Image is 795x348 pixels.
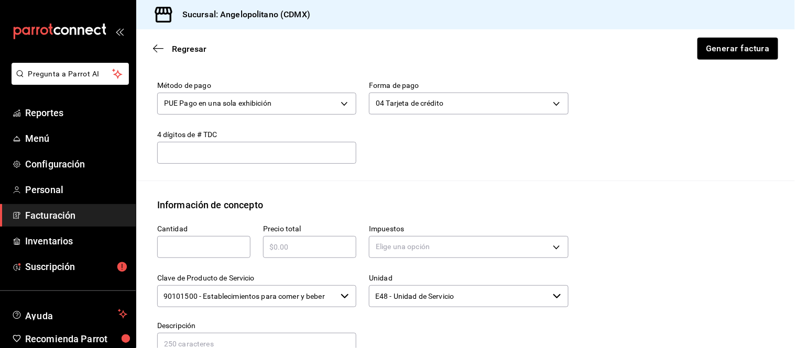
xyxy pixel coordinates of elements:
span: Facturación [25,208,127,222]
h3: Sucursal: Angelopolitano (CDMX) [174,8,310,21]
span: Suscripción [25,260,127,274]
button: Pregunta a Parrot AI [12,63,129,85]
span: Configuración [25,157,127,171]
button: Regresar [153,44,206,54]
label: 4 dígitos de # TDC [157,131,356,138]
label: Cantidad [157,225,251,232]
span: Inventarios [25,234,127,248]
span: PUE Pago en una sola exhibición [164,98,271,108]
button: open_drawer_menu [115,27,124,36]
span: Menú [25,131,127,145]
input: $0.00 [263,241,356,253]
input: Elige una opción [369,285,548,307]
span: Personal [25,183,127,197]
span: Pregunta a Parrot AI [28,69,113,80]
button: Generar factura [698,38,778,60]
span: Reportes [25,106,127,120]
span: Regresar [172,44,206,54]
div: Elige una opción [369,236,568,258]
label: Clave de Producto de Servicio [157,274,356,282]
label: Método de pago [157,82,356,89]
label: Descripción [157,322,356,329]
label: Impuestos [369,225,568,232]
div: Información de concepto [157,198,263,212]
input: Elige una opción [157,285,336,307]
label: Forma de pago [369,82,568,89]
span: Recomienda Parrot [25,332,127,346]
label: Unidad [369,274,568,282]
span: Ayuda [25,308,114,320]
label: Precio total [263,225,356,232]
a: Pregunta a Parrot AI [7,76,129,87]
span: 04 Tarjeta de crédito [376,98,443,108]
